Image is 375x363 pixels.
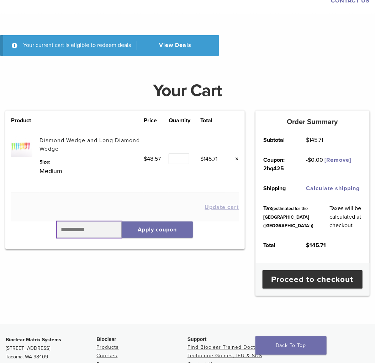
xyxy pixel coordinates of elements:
th: Shipping [255,178,298,198]
a: Technique Guides, IFU & SDS [187,353,262,359]
h5: Order Summary [255,118,370,126]
a: Remove this item [230,154,239,164]
td: - [298,150,359,178]
img: Diamond Wedge and Long Diamond Wedge [11,136,32,157]
a: Products [97,344,119,350]
small: (estimated for the [GEOGRAPHIC_DATA] ([GEOGRAPHIC_DATA])) [263,206,313,229]
th: Quantity [169,116,200,125]
span: $ [200,155,204,162]
td: Taxes will be calculated at checkout [322,198,370,235]
th: Total [200,116,225,125]
a: Proceed to checkout [263,270,363,289]
dt: Size: [39,158,144,166]
a: Diamond Wedge and Long Diamond Wedge [39,137,140,153]
span: $ [144,155,147,162]
button: Update cart [205,204,239,210]
th: Coupon: 2hq425 [255,150,298,178]
button: Apply coupon [122,221,193,238]
span: $ [306,242,310,249]
span: Support [187,336,207,342]
a: Back To Top [255,336,327,355]
span: Bioclear [97,336,116,342]
p: Medium [39,166,144,176]
bdi: 145.71 [200,155,217,162]
bdi: 145.71 [306,137,323,144]
a: View Deals [137,41,208,50]
a: Courses [97,353,118,359]
th: Price [144,116,169,125]
bdi: 145.71 [306,242,326,249]
a: Remove 2hq425 coupon [324,156,351,164]
th: Product [11,116,39,125]
a: Calculate shipping [306,185,360,192]
a: Find Bioclear Trained Doctors [187,344,263,350]
bdi: 48.57 [144,155,161,162]
span: $ [306,137,309,144]
span: 0.00 [308,156,323,164]
strong: Bioclear Matrix Systems [6,337,61,343]
th: Tax [255,198,322,235]
span: $ [308,156,311,164]
th: Total [255,235,298,255]
th: Subtotal [255,130,298,150]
